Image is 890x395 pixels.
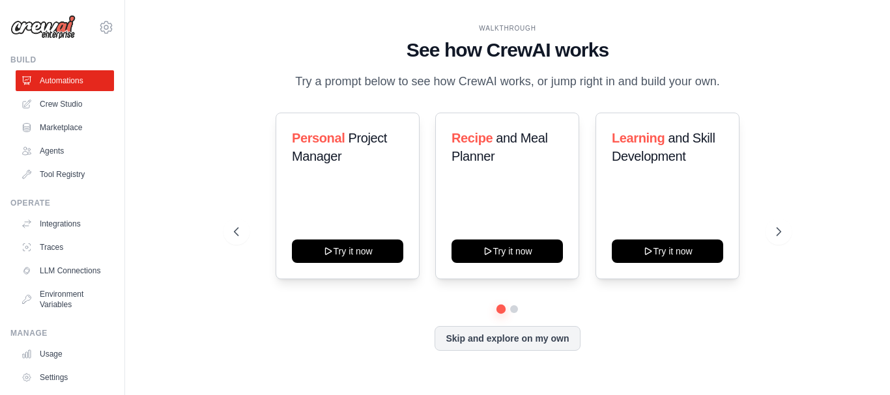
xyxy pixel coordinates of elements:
[289,72,726,91] p: Try a prompt below to see how CrewAI works, or jump right in and build your own.
[292,131,387,163] span: Project Manager
[16,141,114,161] a: Agents
[16,284,114,315] a: Environment Variables
[234,38,781,62] h1: See how CrewAI works
[16,237,114,258] a: Traces
[452,131,547,163] span: and Meal Planner
[10,55,114,65] div: Build
[612,239,723,263] button: Try it now
[16,164,114,185] a: Tool Registry
[612,131,665,145] span: Learning
[16,260,114,281] a: LLM Connections
[16,344,114,364] a: Usage
[16,367,114,388] a: Settings
[16,94,114,115] a: Crew Studio
[292,131,345,145] span: Personal
[10,15,76,40] img: Logo
[435,326,580,351] button: Skip and explore on my own
[16,117,114,138] a: Marketplace
[16,70,114,91] a: Automations
[452,131,493,145] span: Recipe
[452,239,563,263] button: Try it now
[825,333,890,395] iframe: Chat Widget
[612,131,715,163] span: and Skill Development
[16,213,114,234] a: Integrations
[234,23,781,33] div: WALKTHROUGH
[292,239,403,263] button: Try it now
[10,198,114,208] div: Operate
[10,328,114,338] div: Manage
